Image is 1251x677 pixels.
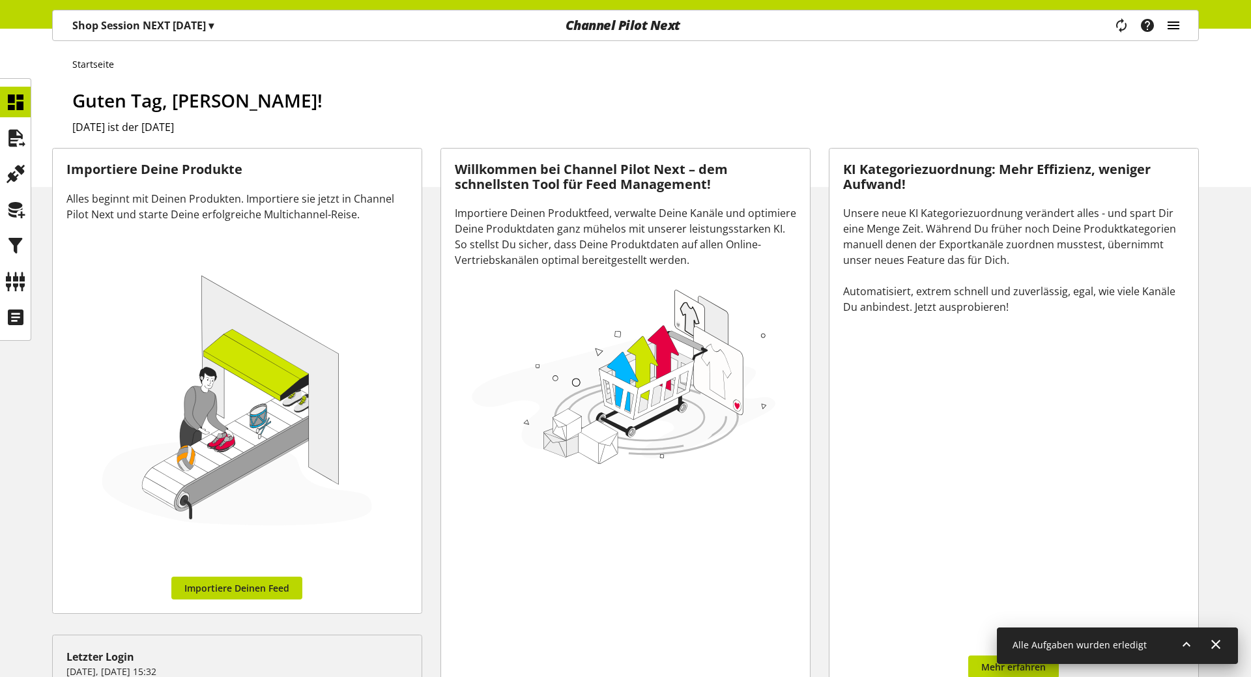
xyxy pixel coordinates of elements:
div: Letzter Login [66,649,408,665]
h2: [DATE] ist der [DATE] [72,119,1199,135]
nav: main navigation [52,10,1199,41]
span: ▾ [208,18,214,33]
div: Unsere neue KI Kategoriezuordnung verändert alles - und spart Dir eine Menge Zeit. Während Du frü... [843,205,1185,315]
div: Alles beginnt mit Deinen Produkten. Importiere sie jetzt in Channel Pilot Next und starte Deine e... [66,191,408,222]
span: Alle Aufgaben wurden erledigt [1013,639,1147,651]
img: 78e1b9dcff1e8392d83655fcfc870417.svg [468,284,780,468]
div: Importiere Deinen Produktfeed, verwalte Deine Kanäle und optimiere Deine Produktdaten ganz mühelo... [455,205,796,268]
h3: KI Kategoriezuordnung: Mehr Effizienz, weniger Aufwand! [843,162,1185,192]
h3: Importiere Deine Produkte [66,162,408,177]
span: Importiere Deinen Feed [184,581,289,595]
img: ce2b93688b7a4d1f15e5c669d171ab6f.svg [66,236,408,577]
a: Importiere Deinen Feed [171,577,302,599]
p: Shop Session NEXT [DATE] [72,18,214,33]
span: Mehr erfahren [981,660,1046,674]
h3: Willkommen bei Channel Pilot Next – dem schnellsten Tool für Feed Management! [455,162,796,192]
span: Guten Tag, [PERSON_NAME]! [72,88,323,113]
